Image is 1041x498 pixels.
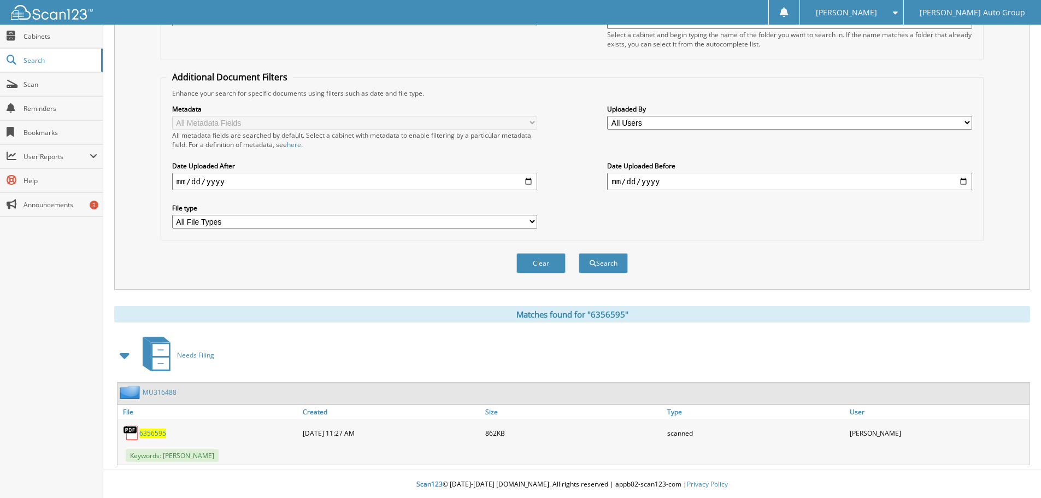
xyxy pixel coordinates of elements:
span: Help [23,176,97,185]
div: [PERSON_NAME] [847,422,1030,444]
div: [DATE] 11:27 AM [300,422,483,444]
a: File [117,405,300,419]
a: here [287,140,301,149]
input: start [172,173,537,190]
div: © [DATE]-[DATE] [DOMAIN_NAME]. All rights reserved | appb02-scan123-com | [103,471,1041,498]
label: Date Uploaded After [172,161,537,171]
a: Needs Filing [136,333,214,377]
span: Bookmarks [23,128,97,137]
a: Type [664,405,847,419]
span: Announcements [23,200,97,209]
div: Matches found for "6356595" [114,306,1030,323]
a: User [847,405,1030,419]
span: Needs Filing [177,350,214,360]
span: [PERSON_NAME] [816,9,877,16]
button: Search [579,253,628,273]
input: end [607,173,972,190]
span: Scan [23,80,97,89]
label: File type [172,203,537,213]
a: Created [300,405,483,419]
legend: Additional Document Filters [167,71,293,83]
img: scan123-logo-white.svg [11,5,93,20]
img: folder2.png [120,385,143,399]
div: Select a cabinet and begin typing the name of the folder you want to search in. If the name match... [607,30,972,49]
button: Clear [516,253,566,273]
span: Keywords: [PERSON_NAME] [126,449,219,462]
a: MU316488 [143,388,177,397]
label: Date Uploaded Before [607,161,972,171]
a: Size [483,405,665,419]
span: Search [23,56,96,65]
span: User Reports [23,152,90,161]
div: Enhance your search for specific documents using filters such as date and file type. [167,89,978,98]
div: 862KB [483,422,665,444]
label: Metadata [172,104,537,114]
div: All metadata fields are searched by default. Select a cabinet with metadata to enable filtering b... [172,131,537,149]
span: Scan123 [416,479,443,489]
div: scanned [664,422,847,444]
span: Reminders [23,104,97,113]
span: [PERSON_NAME] Auto Group [920,9,1025,16]
a: Privacy Policy [687,479,728,489]
a: 6356595 [139,429,166,438]
img: PDF.png [123,425,139,441]
label: Uploaded By [607,104,972,114]
div: 3 [90,201,98,209]
span: Cabinets [23,32,97,41]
